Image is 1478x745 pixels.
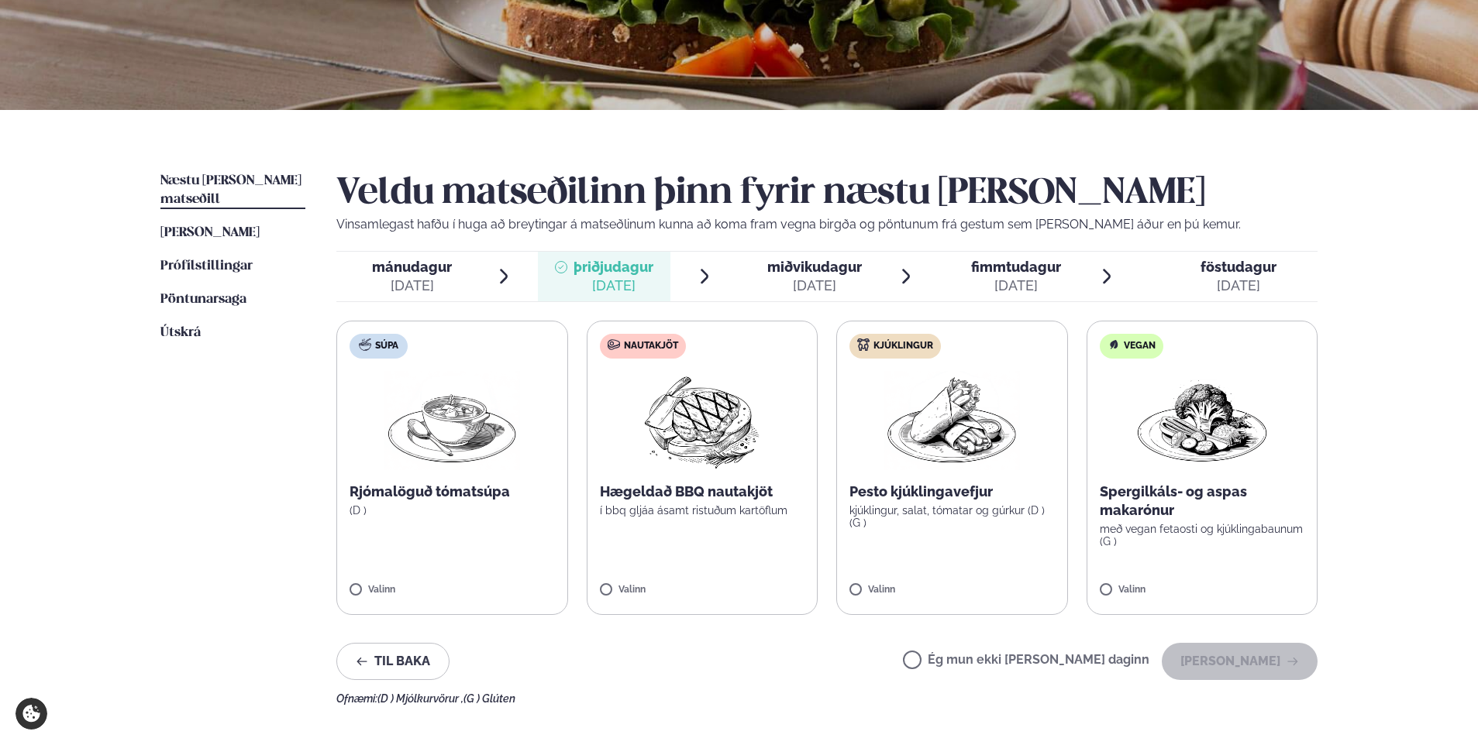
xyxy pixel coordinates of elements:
img: Wraps.png [884,371,1020,470]
span: Súpa [375,340,398,352]
span: (G ) Glúten [463,692,515,705]
p: kjúklingur, salat, tómatar og gúrkur (D ) (G ) [849,504,1055,529]
a: Prófílstillingar [160,257,253,276]
p: (D ) [350,504,555,517]
img: Vegan.png [1134,371,1270,470]
h2: Veldu matseðilinn þinn fyrir næstu [PERSON_NAME] [336,172,1318,215]
p: Spergilkáls- og aspas makarónur [1100,482,1305,520]
a: Útskrá [160,324,201,342]
span: mánudagur [372,259,452,275]
span: miðvikudagur [767,259,862,275]
p: í bbq gljáa ásamt ristuðum kartöflum [600,504,805,517]
button: Til baka [336,643,450,680]
span: Nautakjöt [624,340,678,352]
div: [DATE] [1201,276,1276,295]
img: Soup.png [384,371,520,470]
span: Útskrá [160,326,201,339]
a: Pöntunarsaga [160,290,246,309]
a: Næstu [PERSON_NAME] matseðill [160,172,305,209]
a: Cookie settings [16,698,47,730]
span: Kjúklingur [873,340,933,352]
button: [PERSON_NAME] [1162,643,1318,680]
span: fimmtudagur [971,259,1061,275]
span: þriðjudagur [574,259,653,275]
span: Næstu [PERSON_NAME] matseðill [160,174,301,206]
p: Rjómalöguð tómatsúpa [350,482,555,501]
p: með vegan fetaosti og kjúklingabaunum (G ) [1100,523,1305,548]
img: Vegan.svg [1108,338,1120,351]
div: [DATE] [574,276,653,295]
p: Vinsamlegast hafðu í huga að breytingar á matseðlinum kunna að koma fram vegna birgða og pöntunum... [336,215,1318,234]
div: Ofnæmi: [336,692,1318,705]
img: chicken.svg [857,338,870,351]
div: [DATE] [767,276,862,295]
span: föstudagur [1201,259,1276,275]
a: [PERSON_NAME] [160,224,260,242]
img: Beef-Meat.png [633,371,770,470]
img: soup.svg [359,338,371,351]
span: Prófílstillingar [160,259,253,273]
span: (D ) Mjólkurvörur , [377,692,463,705]
p: Hægeldað BBQ nautakjöt [600,482,805,501]
span: [PERSON_NAME] [160,226,260,239]
div: [DATE] [971,276,1061,295]
div: [DATE] [372,276,452,295]
span: Vegan [1124,340,1156,352]
p: Pesto kjúklingavefjur [849,482,1055,501]
span: Pöntunarsaga [160,293,246,306]
img: beef.svg [608,338,620,351]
